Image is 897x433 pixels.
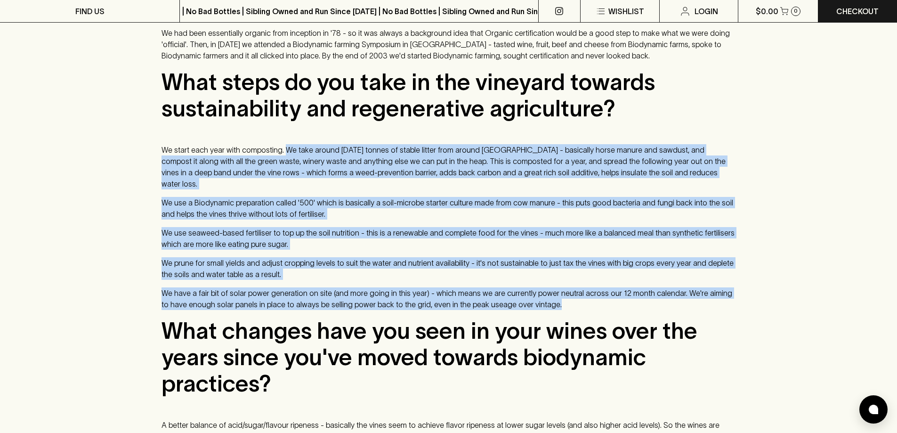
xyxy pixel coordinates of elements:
[162,287,736,310] p: We have a fair bit of solar power generation on site (and more going in this year) - which means ...
[75,6,105,17] p: FIND US
[162,318,697,396] strong: What changes have you seen in your wines over the years since you've moved towards biodynamic pra...
[794,8,798,14] p: 0
[162,257,736,280] p: We prune for small yields and adjust cropping levels to suit the water and nutrient availability ...
[869,405,878,414] img: bubble-icon
[162,27,736,61] p: We had been essentially organic from inception in '78 - so it was always a background idea that O...
[836,6,879,17] p: Checkout
[162,144,736,189] p: We start each year with composting. We take around [DATE] tonnes of stable litter from around [GE...
[162,197,736,220] p: We use a Biodynamic preparation called '500' which is basically a soil-microbe starter culture ma...
[162,227,736,250] p: We use seaweed-based fertiliser to top up the soil nutrition - this is a renewable and complete f...
[608,6,644,17] p: Wishlist
[162,69,655,121] strong: What steps do you take in the vineyard towards sustainability and regenerative agriculture?
[695,6,718,17] p: Login
[756,6,778,17] p: $0.00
